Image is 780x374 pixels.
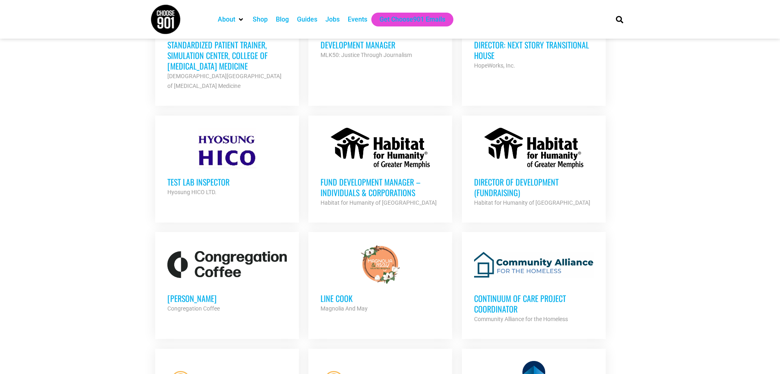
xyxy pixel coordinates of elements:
[474,199,590,206] strong: Habitat for Humanity of [GEOGRAPHIC_DATA]
[155,232,299,326] a: [PERSON_NAME] Congregation Coffee
[167,39,287,71] h3: Standardized Patient Trainer, Simulation Center, College of [MEDICAL_DATA] Medicine
[167,305,220,312] strong: Congregation Coffee
[462,232,606,336] a: Continuum of Care Project Coordinator Community Alliance for the Homeless
[253,15,268,24] a: Shop
[321,199,437,206] strong: Habitat for Humanity of [GEOGRAPHIC_DATA]
[321,177,440,198] h3: Fund Development Manager – Individuals & Corporations
[474,177,594,198] h3: Director of Development (Fundraising)
[474,39,594,61] h3: Director: Next Story Transitional House
[474,316,568,322] strong: Community Alliance for the Homeless
[214,13,602,26] nav: Main nav
[297,15,317,24] a: Guides
[308,232,452,326] a: Line cook Magnolia And May
[474,62,515,69] strong: HopeWorks, Inc.
[474,293,594,314] h3: Continuum of Care Project Coordinator
[325,15,340,24] a: Jobs
[214,13,249,26] div: About
[167,189,217,195] strong: Hyosung HICO LTD.
[167,177,287,187] h3: Test Lab Inspector
[379,15,445,24] a: Get Choose901 Emails
[167,73,282,89] strong: [DEMOGRAPHIC_DATA][GEOGRAPHIC_DATA] of [MEDICAL_DATA] Medicine
[462,116,606,220] a: Director of Development (Fundraising) Habitat for Humanity of [GEOGRAPHIC_DATA]
[155,116,299,209] a: Test Lab Inspector Hyosung HICO LTD.
[276,15,289,24] a: Blog
[321,293,440,304] h3: Line cook
[167,293,287,304] h3: [PERSON_NAME]
[321,305,368,312] strong: Magnolia And May
[613,13,626,26] div: Search
[218,15,235,24] a: About
[308,116,452,220] a: Fund Development Manager – Individuals & Corporations Habitat for Humanity of [GEOGRAPHIC_DATA]
[321,39,440,50] h3: Development Manager
[321,52,412,58] strong: MLK50: Justice Through Journalism
[348,15,367,24] a: Events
